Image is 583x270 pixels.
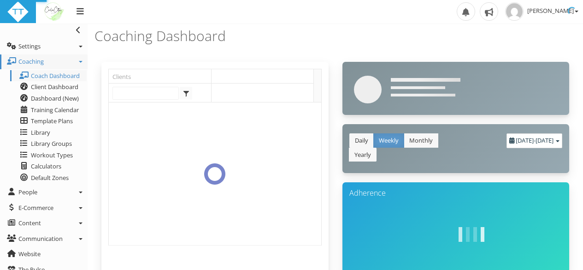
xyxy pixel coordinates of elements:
[10,70,87,82] a: Coach Dashboard
[349,133,374,148] a: Daily
[10,81,87,93] a: Client Dashboard
[349,189,563,198] h3: Adherence
[10,172,87,184] a: Default Zones
[31,139,72,148] span: Library Groups
[10,127,87,138] a: Library
[373,133,404,148] a: Weekly
[10,161,87,172] a: Calculators
[31,72,80,80] span: Coach Dashboard
[31,174,69,182] span: Default Zones
[18,57,44,66] span: Coaching
[31,151,73,159] span: Workout Types
[18,204,53,212] span: E-Commerce
[181,87,192,99] span: select
[349,148,377,162] a: Yearly
[18,188,37,196] span: People
[453,216,490,253] img: white-bars-1s-80px.svg
[31,128,50,137] span: Library
[31,83,78,91] span: Client Dashboard
[18,250,41,258] span: Website
[43,1,65,23] img: Nutritionlogo.png
[31,117,73,125] span: Template Plans
[31,94,79,102] span: Dashboard (New)
[18,42,41,50] span: Settings
[10,115,87,127] a: Template Plans
[7,1,29,23] img: ttbadgewhite_48x48.png
[94,28,332,43] h3: Coaching Dashboard
[10,150,87,161] a: Workout Types
[31,106,79,114] span: Training Calendar
[10,138,87,150] a: Library Groups
[404,133,438,148] a: Monthly
[505,2,524,21] img: 59a8ccd6bbba7daff2a9d3275cd3a562
[536,136,554,144] span: [DATE]
[18,234,63,243] span: Communication
[10,93,87,104] a: Dashboard (New)
[112,69,211,83] a: Clients
[506,133,562,148] div: -
[516,136,534,144] span: [DATE]
[527,6,578,15] span: [PERSON_NAME]
[10,104,87,116] a: Training Calendar
[18,219,41,227] span: Content
[31,162,61,170] span: Calculators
